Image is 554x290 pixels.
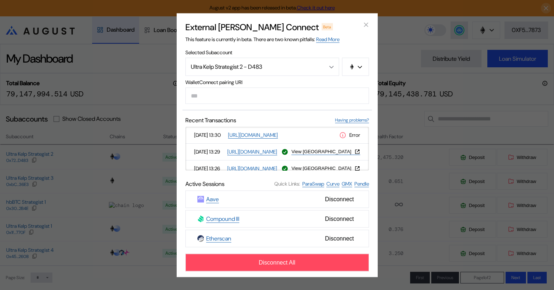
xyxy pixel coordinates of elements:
[342,180,352,187] a: GMX
[194,148,224,155] span: [DATE] 13:29
[185,254,369,271] button: Disconnect All
[185,36,339,42] span: This feature is currently in beta. There are two known pitfalls:
[227,165,277,172] a: [URL][DOMAIN_NAME]
[206,234,231,242] a: Etherscan
[316,36,339,43] a: Read More
[335,117,369,123] a: Having problems?
[228,131,278,138] a: [URL][DOMAIN_NAME]
[349,64,355,69] img: chain logo
[354,180,369,187] a: Pendle
[185,116,236,124] span: Recent Transactions
[322,193,357,205] span: Disconnect
[185,57,339,76] button: Open menu
[326,180,339,187] a: Curve
[185,49,369,55] span: Selected Subaccount
[197,215,204,222] img: Compound III
[197,196,204,202] img: Aave
[274,180,300,187] span: Quick Links:
[342,57,369,76] button: chain logo
[191,63,318,71] div: Ultra Kelp Strategist 2 - D483
[291,165,360,171] button: View [GEOGRAPHIC_DATA]
[322,23,333,30] div: Beta
[206,215,239,223] a: Compound III
[194,132,225,138] span: [DATE] 13:30
[259,259,295,266] span: Disconnect All
[339,131,360,139] div: Error
[322,232,357,245] span: Disconnect
[360,19,372,31] button: close modal
[185,230,369,247] button: EtherscanEtherscanDisconnect
[185,180,224,187] span: Active Sessions
[291,148,360,154] button: View [GEOGRAPHIC_DATA]
[185,190,369,208] button: AaveAaveDisconnect
[227,148,277,155] a: [URL][DOMAIN_NAME]
[185,21,319,32] h2: External [PERSON_NAME] Connect
[322,212,357,225] span: Disconnect
[197,235,204,242] img: Etherscan
[185,79,369,85] span: WalletConnect pairing URI
[302,180,324,187] a: ParaSwap
[291,148,360,155] a: View [GEOGRAPHIC_DATA]
[206,195,219,203] a: Aave
[194,165,224,172] span: [DATE] 13:26
[185,210,369,227] button: Compound IIICompound IIIDisconnect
